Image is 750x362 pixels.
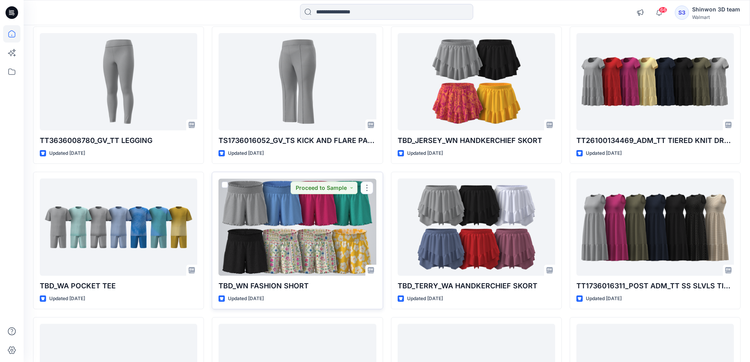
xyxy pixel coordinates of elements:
[219,178,376,276] a: TBD_WN FASHION SHORT
[219,33,376,130] a: TS1736016052_GV_TS KICK AND FLARE PANT
[40,33,197,130] a: TT3636008780_GV_TT LEGGING
[576,178,734,276] a: TT1736016311_POST ADM_TT SS SLVLS TIERED KNIT DRESS
[692,5,740,14] div: Shinwon 3D team
[219,280,376,291] p: TBD_WN FASHION SHORT
[398,135,555,146] p: TBD_JERSEY_WN HANDKERCHIEF SKORT
[228,295,264,303] p: Updated [DATE]
[40,135,197,146] p: TT3636008780_GV_TT LEGGING
[398,33,555,130] a: TBD_JERSEY_WN HANDKERCHIEF SKORT
[40,178,197,276] a: TBD_WA POCKET TEE
[228,149,264,158] p: Updated [DATE]
[576,135,734,146] p: TT26100134469_ADM_TT TIERED KNIT DRESS
[407,295,443,303] p: Updated [DATE]
[692,14,740,20] div: Walmart
[675,6,689,20] div: S3
[398,178,555,276] a: TBD_TERRY_WA HANDKERCHIEF SKORT
[49,295,85,303] p: Updated [DATE]
[219,135,376,146] p: TS1736016052_GV_TS KICK AND FLARE PANT
[40,280,197,291] p: TBD_WA POCKET TEE
[49,149,85,158] p: Updated [DATE]
[586,149,622,158] p: Updated [DATE]
[576,280,734,291] p: TT1736016311_POST ADM_TT SS SLVLS TIERED KNIT DRESS
[398,280,555,291] p: TBD_TERRY_WA HANDKERCHIEF SKORT
[586,295,622,303] p: Updated [DATE]
[407,149,443,158] p: Updated [DATE]
[659,7,667,13] span: 66
[576,33,734,130] a: TT26100134469_ADM_TT TIERED KNIT DRESS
